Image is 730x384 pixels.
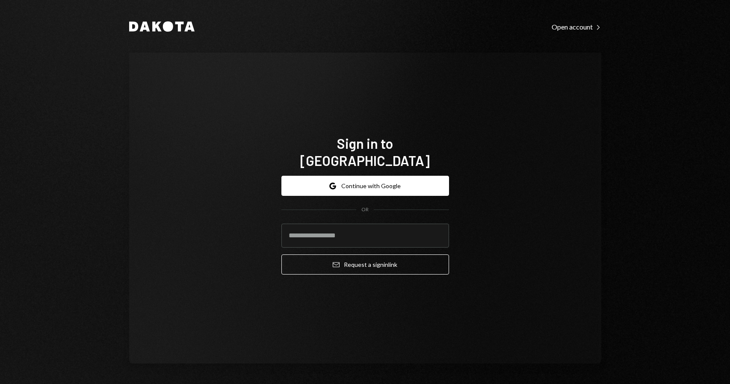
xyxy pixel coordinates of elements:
[281,135,449,169] h1: Sign in to [GEOGRAPHIC_DATA]
[361,206,369,213] div: OR
[281,176,449,196] button: Continue with Google
[281,254,449,275] button: Request a signinlink
[552,22,601,31] a: Open account
[552,23,601,31] div: Open account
